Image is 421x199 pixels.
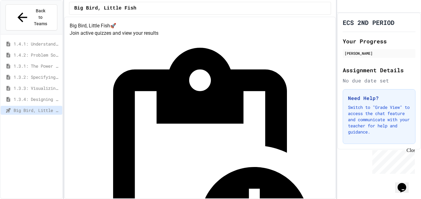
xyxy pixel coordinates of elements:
[14,52,60,58] span: 1.4.2: Problem Solving Reflection
[343,77,415,84] div: No due date set
[14,74,60,80] span: 1.3.2: Specifying Ideas with Pseudocode
[343,66,415,74] h2: Assignment Details
[14,96,60,102] span: 1.3.4: Designing Flowcharts
[343,37,415,46] h2: Your Progress
[2,2,43,39] div: Chat with us now!Close
[348,104,410,135] p: Switch to "Grade View" to access the chat feature and communicate with your teacher for help and ...
[74,5,137,12] span: Big Bird, Little Fish
[348,94,410,102] h3: Need Help?
[370,148,415,174] iframe: chat widget
[14,107,60,113] span: Big Bird, Little Fish
[343,18,394,27] h1: ECS 2ND PERIOD
[14,85,60,91] span: 1.3.3: Visualizing Logic with Flowcharts
[70,22,331,30] h4: Big Bird, Little Fish 🚀
[395,174,415,193] iframe: chat widget
[6,4,57,30] button: Back to Teams
[33,8,48,27] span: Back to Teams
[14,41,60,47] span: 1.4.1: Understanding Games with Flowcharts
[14,63,60,69] span: 1.3.1: The Power of Algorithms
[345,50,414,56] div: [PERSON_NAME]
[70,30,331,37] p: Join active quizzes and view your results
